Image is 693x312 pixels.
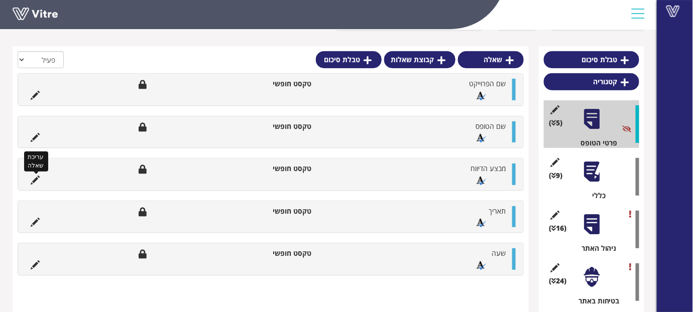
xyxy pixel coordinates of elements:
[24,151,48,172] div: עריכת שאלה
[544,73,639,90] a: קטגוריה
[316,51,382,68] a: טבלת סיכום
[549,171,562,181] span: (9 )
[469,79,506,88] span: שם הפרוייקט
[551,296,639,306] div: בטיחות באתר
[244,248,317,258] li: טקסט חופשי
[551,138,639,148] div: פרטי הטופס
[551,191,639,201] div: כללי
[244,164,317,174] li: טקסט חופשי
[489,206,506,216] span: תאריך
[244,206,317,216] li: טקסט חופשי
[244,121,317,131] li: טקסט חופשי
[549,276,566,286] span: (24 )
[492,248,506,258] span: שעה
[549,118,562,128] span: (5 )
[471,164,506,173] span: מבצע הדיווח
[549,223,566,233] span: (16 )
[244,79,317,89] li: טקסט חופשי
[476,121,506,131] span: שם הטופס
[384,51,455,68] a: קבוצת שאלות
[544,51,639,68] a: טבלת סיכום
[551,243,639,253] div: ניהול האתר
[458,51,524,68] a: שאלה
